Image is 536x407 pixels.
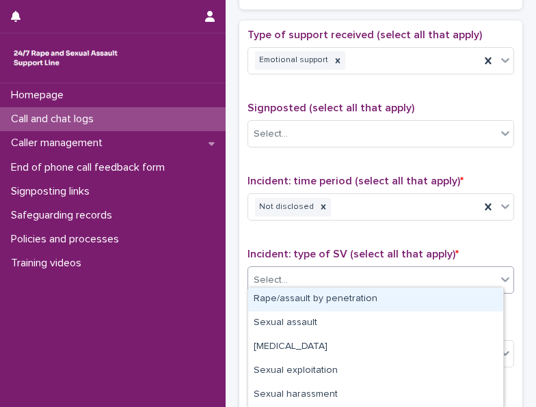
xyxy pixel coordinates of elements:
[248,359,503,383] div: Sexual exploitation
[5,113,105,126] p: Call and chat logs
[5,89,75,102] p: Homepage
[255,51,330,70] div: Emotional support
[5,161,176,174] p: End of phone call feedback form
[248,383,503,407] div: Sexual harassment
[254,127,288,141] div: Select...
[5,137,113,150] p: Caller management
[248,335,503,359] div: Child sexual abuse
[5,257,92,270] p: Training videos
[247,176,464,186] span: Incident: time period (select all that apply)
[255,198,316,216] div: Not disclosed
[5,233,130,246] p: Policies and processes
[247,249,459,259] span: Incident: type of SV (select all that apply)
[5,185,100,198] p: Signposting links
[254,273,288,287] div: Select...
[247,102,414,113] span: Signposted (select all that apply)
[5,209,123,222] p: Safeguarding records
[247,29,482,40] span: Type of support received (select all that apply)
[248,311,503,335] div: Sexual assault
[11,44,120,72] img: rhQMoQhaT3yELyF149Cw
[248,287,503,311] div: Rape/assault by penetration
